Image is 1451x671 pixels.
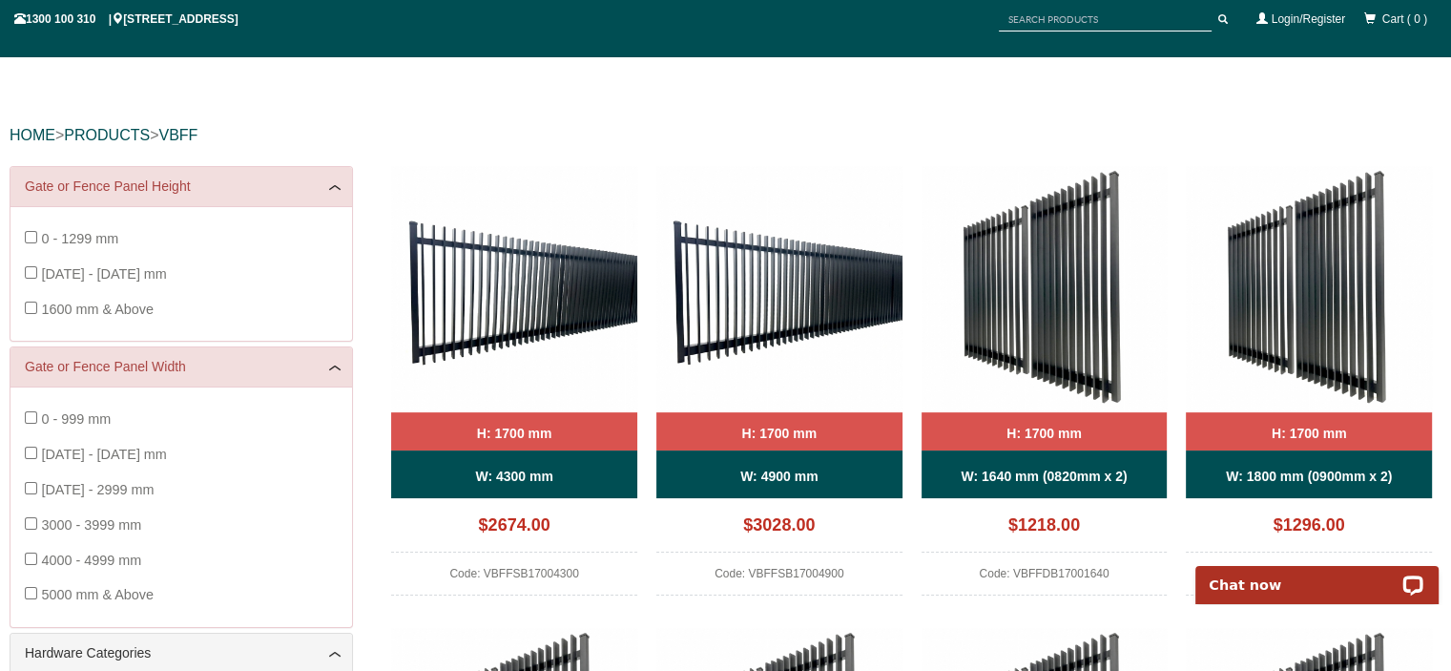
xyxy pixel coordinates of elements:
[656,562,902,596] div: Code: VBFFSB17004900
[41,302,154,317] span: 1600 mm & Above
[41,482,154,497] span: [DATE] - 2999 mm
[1272,426,1347,441] b: H: 1700 mm
[922,508,1168,553] div: $1218.00
[41,587,154,602] span: 5000 mm & Above
[25,357,338,377] a: Gate or Fence Panel Width
[1382,12,1427,26] span: Cart ( 0 )
[41,517,141,533] span: 3000 - 3999 mm
[158,127,197,143] a: VBFF
[391,166,637,412] img: VBFFSB - Ready to Install Fully Welded 65x16mm Vertical Blade - Aluminium Sliding Driveway Gate -...
[1006,426,1082,441] b: H: 1700 mm
[656,508,902,553] div: $3028.00
[1186,508,1432,553] div: $1296.00
[922,562,1168,596] div: Code: VBFFDB17001640
[391,508,637,553] div: $2674.00
[41,411,111,427] span: 0 - 999 mm
[25,643,338,663] a: Hardware Categories
[1226,469,1392,484] b: W: 1800 mm (0900mm x 2)
[922,166,1168,412] img: VBFFDB - Ready to Install Fully Welded 65x16mm Vertical Blade - Aluminium Double Swing Gates - Ma...
[1186,166,1432,596] a: VBFFDB - Ready to Install Fully Welded 65x16mm Vertical Blade - Aluminium Double Swing Gates - Ma...
[391,166,637,596] a: VBFFSB - Ready to Install Fully Welded 65x16mm Vertical Blade - Aluminium Sliding Driveway Gate -...
[1183,544,1451,604] iframe: LiveChat chat widget
[41,231,118,246] span: 0 - 1299 mm
[14,12,238,26] span: 1300 100 310 | [STREET_ADDRESS]
[1186,166,1432,412] img: VBFFDB - Ready to Install Fully Welded 65x16mm Vertical Blade - Aluminium Double Swing Gates - Ma...
[477,426,552,441] b: H: 1700 mm
[999,8,1212,31] input: SEARCH PRODUCTS
[64,127,150,143] a: PRODUCTS
[10,127,55,143] a: HOME
[25,177,338,197] a: Gate or Fence Panel Height
[41,553,141,568] span: 4000 - 4999 mm
[656,166,902,596] a: VBFFSB - Ready to Install Fully Welded 65x16mm Vertical Blade - Aluminium Sliding Driveway Gate -...
[41,447,166,462] span: [DATE] - [DATE] mm
[741,426,817,441] b: H: 1700 mm
[961,469,1127,484] b: W: 1640 mm (0820mm x 2)
[740,469,818,484] b: W: 4900 mm
[391,562,637,596] div: Code: VBFFSB17004300
[475,469,552,484] b: W: 4300 mm
[922,166,1168,596] a: VBFFDB - Ready to Install Fully Welded 65x16mm Vertical Blade - Aluminium Double Swing Gates - Ma...
[41,266,166,282] span: [DATE] - [DATE] mm
[656,166,902,412] img: VBFFSB - Ready to Install Fully Welded 65x16mm Vertical Blade - Aluminium Sliding Driveway Gate -...
[10,105,1441,166] div: > >
[1272,12,1345,26] a: Login/Register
